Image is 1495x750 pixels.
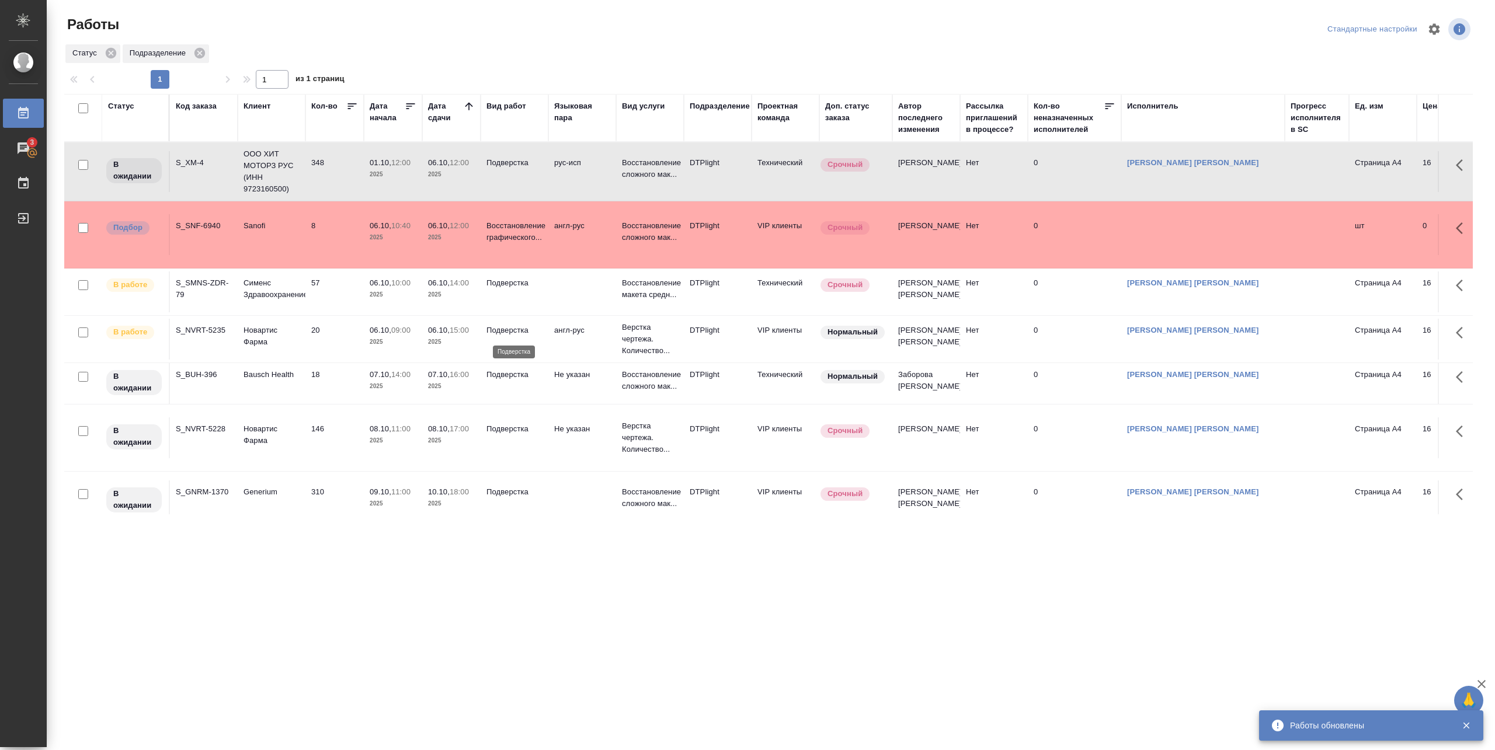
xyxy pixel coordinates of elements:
div: S_SNF-6940 [176,220,232,232]
div: Статус [65,44,120,63]
p: 15:00 [450,326,469,334]
p: 06.10, [428,326,450,334]
p: 2025 [428,232,475,243]
p: 2025 [428,435,475,446]
p: Подверстка [486,369,543,381]
p: 07.10, [370,370,391,379]
p: Восстановление сложного мак... [622,486,678,510]
a: [PERSON_NAME] [PERSON_NAME] [1127,278,1259,287]
p: В ожидании [113,425,155,448]
p: 06.10, [370,278,391,287]
div: Исполнитель [1127,100,1178,112]
p: 06.10, [428,278,450,287]
div: Автор последнего изменения [898,100,954,135]
span: Посмотреть информацию [1448,18,1473,40]
p: В работе [113,279,147,291]
td: 0 [1028,417,1121,458]
div: Вид работ [486,100,526,112]
div: Подразделение [123,44,209,63]
p: Срочный [828,425,863,437]
p: 09.10, [370,487,391,496]
p: Восстановление сложного мак... [622,157,678,180]
p: 01.10, [370,158,391,167]
span: 3 [23,137,41,148]
td: Нет [960,151,1028,192]
p: Восстановление макета средн... [622,277,678,301]
p: 2025 [428,381,475,392]
td: Нет [960,480,1028,521]
p: Срочный [828,488,863,500]
td: Страница А4 [1349,271,1417,312]
div: Исполнитель выполняет работу [105,325,163,340]
p: 06.10, [370,326,391,334]
p: Подверстка [486,157,543,169]
p: 2025 [428,336,475,348]
td: 8 [305,214,364,255]
div: Проектная команда [757,100,813,124]
button: Здесь прячутся важные кнопки [1449,363,1477,391]
td: DTPlight [684,271,752,312]
td: 20 [305,319,364,360]
td: 16 [1417,319,1475,360]
p: Статус [72,47,101,59]
button: Здесь прячутся важные кнопки [1449,417,1477,445]
td: DTPlight [684,480,752,521]
td: 16 [1417,271,1475,312]
td: 348 [305,151,364,192]
button: Здесь прячутся важные кнопки [1449,319,1477,347]
td: [PERSON_NAME] [PERSON_NAME] [892,480,960,521]
td: VIP клиенты [752,480,819,521]
div: Можно подбирать исполнителей [105,220,163,236]
span: из 1 страниц [295,72,345,89]
p: В ожидании [113,159,155,182]
p: 11:00 [391,424,411,433]
td: VIP клиенты [752,319,819,360]
td: 57 [305,271,364,312]
p: 2025 [428,289,475,301]
p: Срочный [828,159,863,170]
p: Сименс Здравоохранение [244,277,300,301]
div: Языковая пара [554,100,610,124]
p: 11:00 [391,487,411,496]
td: VIP клиенты [752,214,819,255]
p: 2025 [370,381,416,392]
td: 0 [1028,214,1121,255]
td: 0 [1028,151,1121,192]
td: [PERSON_NAME] [892,151,960,192]
p: Подверстка [486,325,543,336]
p: 06.10, [428,221,450,230]
td: 18 [305,363,364,404]
a: [PERSON_NAME] [PERSON_NAME] [1127,158,1259,167]
p: 10.10, [428,487,450,496]
button: Здесь прячутся важные кнопки [1449,480,1477,508]
td: Страница А4 [1349,480,1417,521]
td: англ-рус [548,214,616,255]
p: Подразделение [130,47,190,59]
div: Исполнитель назначен, приступать к работе пока рано [105,157,163,184]
p: Новартис Фарма [244,423,300,446]
td: 310 [305,480,364,521]
td: 0 [1417,214,1475,255]
td: [PERSON_NAME] [892,214,960,255]
p: Восстановление графического... [486,220,543,243]
td: Не указан [548,417,616,458]
td: Нет [960,417,1028,458]
div: split button [1324,20,1420,39]
td: Не указан [548,363,616,404]
a: [PERSON_NAME] [PERSON_NAME] [1127,370,1259,379]
span: Настроить таблицу [1420,15,1448,43]
td: 146 [305,417,364,458]
div: S_XM-4 [176,157,232,169]
div: Исполнитель назначен, приступать к работе пока рано [105,369,163,396]
p: 16:00 [450,370,469,379]
p: Подверстка [486,423,543,435]
div: Исполнитель назначен, приступать к работе пока рано [105,486,163,514]
p: 12:00 [450,158,469,167]
p: 07.10, [428,370,450,379]
p: 17:00 [450,424,469,433]
td: Нет [960,363,1028,404]
div: Ед. изм [1355,100,1383,112]
p: 12:00 [391,158,411,167]
div: Прогресс исполнителя в SC [1291,100,1343,135]
td: [PERSON_NAME] [PERSON_NAME] [892,319,960,360]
